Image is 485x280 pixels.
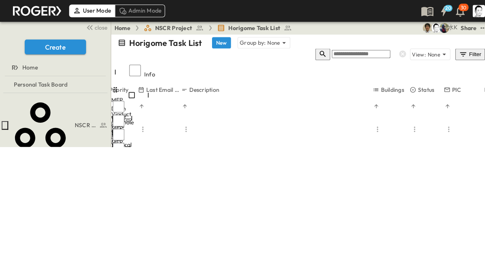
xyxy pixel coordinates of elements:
[113,24,129,32] a: Home
[10,92,106,155] a: NSCR Project
[442,23,451,31] div: 水口 浩一 (MIZUGUCHI Koichi) (mizuguti@bcd.taisei.co.jp)
[225,24,277,32] span: Horigome Task List
[14,79,67,87] span: Personal Task Board
[113,24,293,32] nav: breadcrumbs
[453,49,475,58] div: Filter
[455,4,460,11] p: 30
[113,4,163,17] div: Admin Mode
[407,50,420,58] p: View:
[68,4,113,17] div: User Mode
[128,37,199,48] p: Horigome Task List
[24,39,85,54] button: Create
[22,63,37,71] span: Home
[111,127,123,139] input: Select row
[142,24,201,32] a: NSCR Project
[236,38,262,46] p: Group by:
[153,24,190,32] span: NSCR Project
[111,141,123,152] input: Select row
[430,4,446,18] button: 20
[455,24,470,32] div: Share
[110,109,126,157] div: Viaduct manhole and wall conflict -> RFI
[417,23,427,33] img: 戸島 太一 (T.TOJIMA) (tzmtit00@pub.taisei.co.jp)
[425,23,435,33] img: 堀米 康介(K.HORIGOME) (horigome@bcd.taisei.co.jp)
[2,78,106,89] a: Personal Task Board
[264,38,277,46] p: None
[214,24,288,32] a: Horigome Task List
[110,95,126,135] div: MEP Drain under exp.j NOV
[111,100,123,111] input: Select row
[2,77,108,90] div: Personal Task Boardtest
[142,62,167,85] div: Info
[209,37,228,48] button: New
[128,64,139,75] input: Select all rows
[433,23,443,33] img: Joshua Whisenant (josh@tryroger.com)
[82,21,108,33] button: close
[2,61,106,72] a: Home
[2,92,108,155] div: NSCR Projecttest
[93,23,106,31] span: close
[422,50,435,58] p: None
[440,5,446,11] h6: 20
[111,113,123,125] input: Select row
[466,5,479,17] img: Profile Picture
[74,119,96,128] span: NSCR Project
[449,48,479,59] button: Filter
[472,23,482,33] button: test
